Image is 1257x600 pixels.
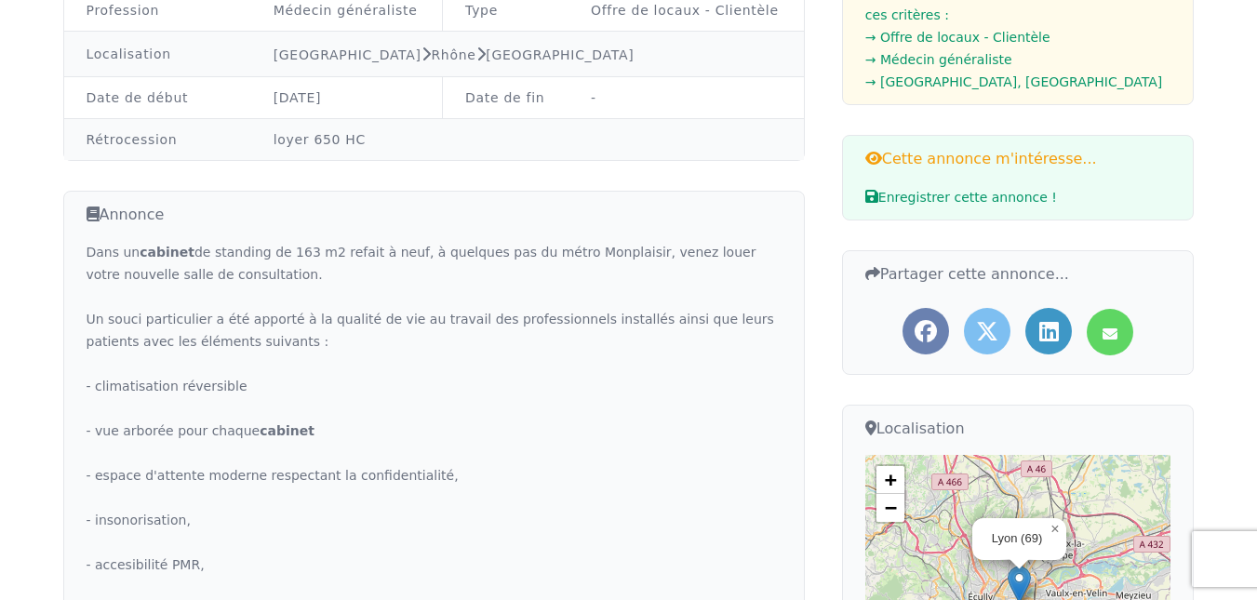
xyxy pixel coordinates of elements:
[964,308,1010,354] a: Partager l'annonce sur Twitter
[865,417,1171,440] h3: Localisation
[865,71,1171,93] li: → [GEOGRAPHIC_DATA], [GEOGRAPHIC_DATA]
[885,496,897,519] span: −
[64,119,251,161] td: Rétrocession
[1025,308,1072,354] a: Partager l'annonce sur LinkedIn
[1050,521,1059,537] span: ×
[992,531,1043,547] div: Lyon (69)
[251,77,443,119] td: [DATE]
[876,466,904,494] a: Zoom in
[1044,518,1066,540] a: Close popup
[274,3,418,18] a: Médecin généraliste
[87,203,782,226] h3: Annonce
[431,47,475,62] a: Rhône
[64,32,251,77] td: Localisation
[486,47,634,62] a: [GEOGRAPHIC_DATA]
[865,26,1171,48] li: → Offre de locaux - Clientèle
[865,48,1171,71] li: → Médecin généraliste
[876,494,904,522] a: Zoom out
[251,119,804,161] td: loyer 650 HC
[260,423,314,438] strong: cabinet
[591,3,779,18] a: Offre de locaux - Clientèle
[443,77,568,119] td: Date de fin
[140,245,194,260] strong: cabinet
[274,47,421,62] a: [GEOGRAPHIC_DATA]
[865,262,1171,286] h3: Partager cette annonce...
[885,468,897,491] span: +
[865,190,1057,205] span: Enregistrer cette annonce !
[1087,309,1133,355] a: Partager l'annonce par mail
[865,147,1171,170] h3: Cette annonce m'intéresse...
[64,77,251,119] td: Date de début
[568,77,804,119] td: -
[903,308,949,354] a: Partager l'annonce sur Facebook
